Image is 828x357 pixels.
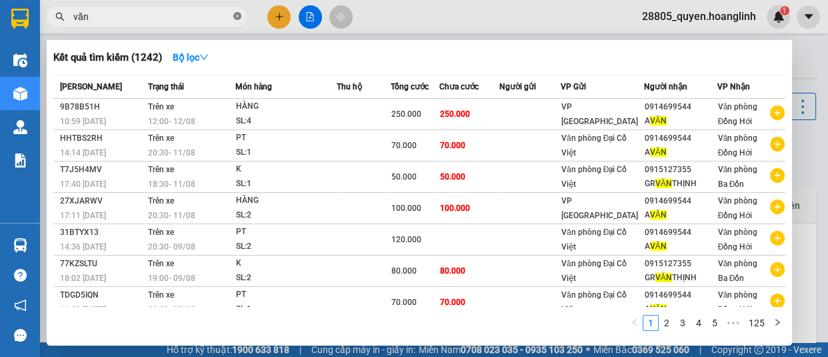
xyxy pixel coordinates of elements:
[236,131,336,145] div: PT
[655,273,672,282] span: VĂN
[718,165,758,189] span: Văn phòng Ba Đồn
[173,52,209,63] strong: Bộ lọc
[60,180,106,189] span: 17:40 [DATE]
[650,210,667,220] span: VĂN
[645,226,717,240] div: 0914699544
[645,194,717,208] div: 0914699544
[148,165,174,174] span: Trên xe
[148,228,174,237] span: Trên xe
[60,194,144,208] div: 27XJARWV
[650,304,667,314] span: VĂN
[60,242,106,252] span: 14:36 [DATE]
[631,318,639,326] span: left
[11,9,29,29] img: logo-vxr
[236,162,336,177] div: K
[148,102,174,111] span: Trên xe
[440,172,465,182] span: 50.000
[148,180,195,189] span: 18:30 - 11/08
[236,145,336,160] div: SL: 1
[439,82,479,91] span: Chưa cước
[645,100,717,114] div: 0914699544
[440,141,465,150] span: 70.000
[60,148,106,157] span: 14:14 [DATE]
[148,211,195,220] span: 20:30 - 11/08
[645,240,717,254] div: A
[650,242,667,251] span: VĂN
[691,316,706,330] a: 4
[53,51,162,65] h3: Kết quả tìm kiếm ( 1242 )
[770,105,785,120] span: plus-circle
[162,47,219,68] button: Bộ lọcdown
[236,194,336,208] div: HÀNG
[148,274,195,283] span: 19:00 - 09/08
[391,172,417,182] span: 50.000
[644,82,687,91] span: Người nhận
[236,271,336,286] div: SL: 2
[148,290,174,300] span: Trên xe
[718,196,758,220] span: Văn phòng Đồng Hới
[691,315,707,331] li: 4
[440,109,470,119] span: 250.000
[60,131,144,145] div: HHTBS2RH
[718,133,758,157] span: Văn phòng Đồng Hới
[73,9,231,24] input: Tìm tên, số ĐT hoặc mã đơn
[770,262,785,277] span: plus-circle
[645,288,717,302] div: 0914699544
[236,177,336,192] div: SL: 1
[391,298,417,307] span: 70.000
[60,257,144,271] div: 77KZSLTU
[236,99,336,114] div: HÀNG
[14,329,27,342] span: message
[561,290,627,314] span: Văn phòng Đại Cồ Việt
[13,238,27,252] img: warehouse-icon
[60,305,106,314] span: 16:29 [DATE]
[148,196,174,206] span: Trên xe
[643,316,658,330] a: 1
[236,288,336,302] div: PT
[659,315,675,331] li: 2
[13,53,27,67] img: warehouse-icon
[770,231,785,246] span: plus-circle
[236,302,336,317] div: SL: 1
[769,315,785,331] li: Next Page
[148,242,195,252] span: 20:30 - 09/08
[645,163,717,177] div: 0915127355
[561,133,627,157] span: Văn phòng Đại Cồ Việt
[235,82,272,91] span: Món hàng
[675,315,691,331] li: 3
[744,315,769,331] li: 125
[561,196,638,220] span: VP [GEOGRAPHIC_DATA]
[391,266,417,276] span: 80.000
[645,114,717,128] div: A
[561,102,638,126] span: VP [GEOGRAPHIC_DATA]
[707,316,722,330] a: 5
[499,82,536,91] span: Người gửi
[60,100,144,114] div: 9B78B51H
[769,315,785,331] button: right
[13,153,27,167] img: solution-icon
[60,117,106,126] span: 10:59 [DATE]
[773,318,781,326] span: right
[391,204,421,213] span: 100.000
[627,315,643,331] button: left
[643,315,659,331] li: 1
[236,225,336,240] div: PT
[717,82,750,91] span: VP Nhận
[14,299,27,312] span: notification
[659,316,674,330] a: 2
[14,269,27,282] span: question-circle
[561,259,627,283] span: Văn phòng Đại Cồ Việt
[60,82,122,91] span: [PERSON_NAME]
[236,256,336,271] div: K
[440,266,465,276] span: 80.000
[148,305,195,314] span: 20:20 - 08/08
[60,211,106,220] span: 17:11 [DATE]
[440,298,465,307] span: 70.000
[199,53,209,62] span: down
[561,82,586,91] span: VP Gửi
[60,226,144,240] div: 31BTYX13
[718,228,758,252] span: Văn phòng Đồng Hới
[60,274,106,283] span: 18:02 [DATE]
[13,87,27,101] img: warehouse-icon
[645,208,717,222] div: A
